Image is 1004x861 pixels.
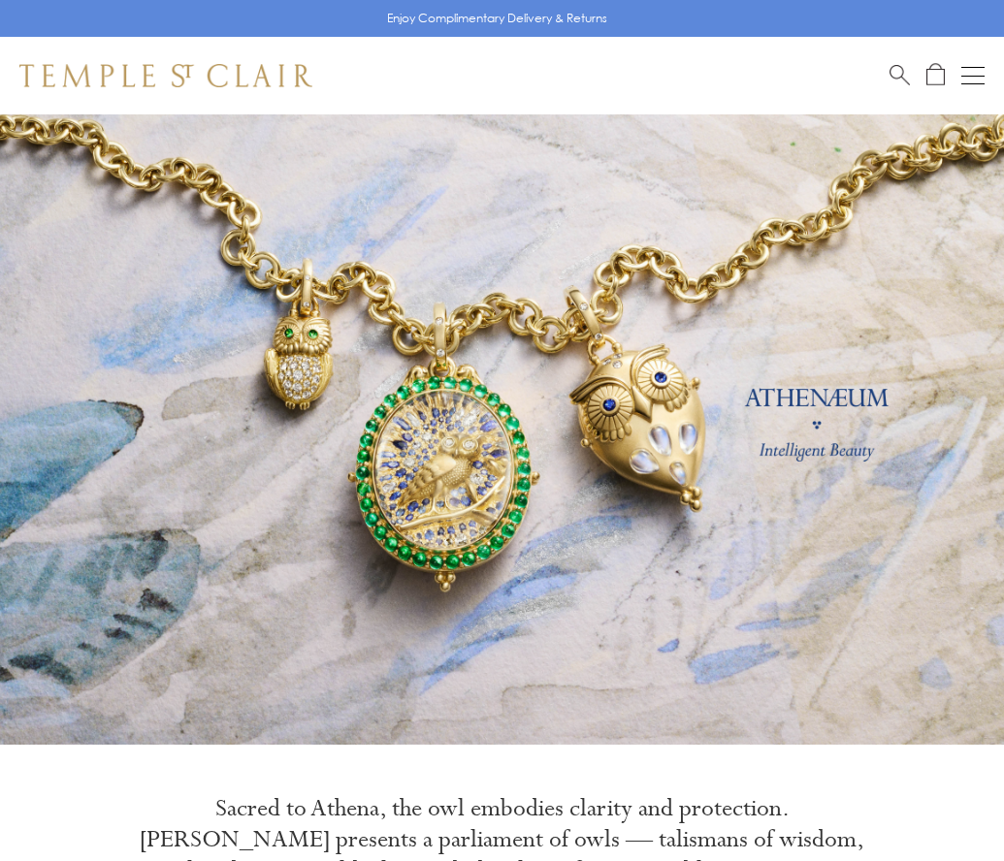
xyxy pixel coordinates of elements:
img: Temple St. Clair [19,64,312,87]
a: Open Shopping Bag [926,63,945,87]
p: Enjoy Complimentary Delivery & Returns [387,9,607,28]
a: Search [890,63,910,87]
button: Open navigation [961,64,985,87]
